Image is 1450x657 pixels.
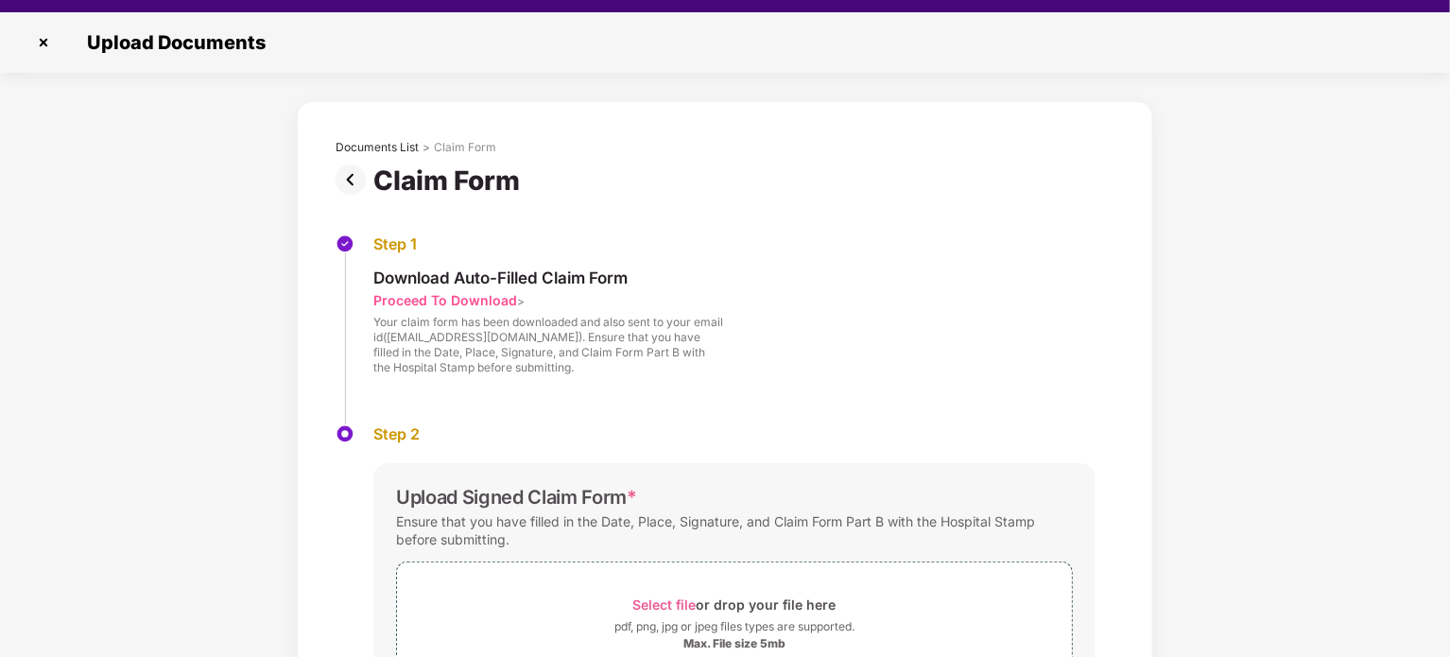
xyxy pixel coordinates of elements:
div: Claim Form [434,140,496,155]
div: or drop your file here [633,592,837,617]
div: pdf, png, jpg or jpeg files types are supported. [614,617,854,636]
span: > [517,294,525,308]
span: Select file [633,596,697,613]
img: svg+xml;base64,PHN2ZyBpZD0iU3RlcC1BY3RpdmUtMzJ4MzIiIHhtbG5zPSJodHRwOi8vd3d3LnczLm9yZy8yMDAwL3N2Zy... [336,424,354,443]
span: Upload Documents [68,31,275,54]
div: Max. File size 5mb [683,636,785,651]
img: svg+xml;base64,PHN2ZyBpZD0iU3RlcC1Eb25lLTMyeDMyIiB4bWxucz0iaHR0cDovL3d3dy53My5vcmcvMjAwMC9zdmciIH... [336,234,354,253]
div: Upload Signed Claim Form [396,486,637,509]
img: svg+xml;base64,PHN2ZyBpZD0iQ3Jvc3MtMzJ4MzIiIHhtbG5zPSJodHRwOi8vd3d3LnczLm9yZy8yMDAwL3N2ZyIgd2lkdG... [28,27,59,58]
div: Step 2 [373,424,1096,444]
div: Claim Form [373,164,527,197]
div: Proceed To Download [373,291,517,309]
div: Documents List [336,140,419,155]
div: Step 1 [373,234,723,254]
div: Ensure that you have filled in the Date, Place, Signature, and Claim Form Part B with the Hospita... [396,509,1073,552]
div: Download Auto-Filled Claim Form [373,268,723,288]
div: > [423,140,430,155]
img: svg+xml;base64,PHN2ZyBpZD0iUHJldi0zMngzMiIgeG1sbnM9Imh0dHA6Ly93d3cudzMub3JnLzIwMDAvc3ZnIiB3aWR0aD... [336,164,373,195]
div: Your claim form has been downloaded and also sent to your email id([EMAIL_ADDRESS][DOMAIN_NAME]).... [373,315,723,375]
